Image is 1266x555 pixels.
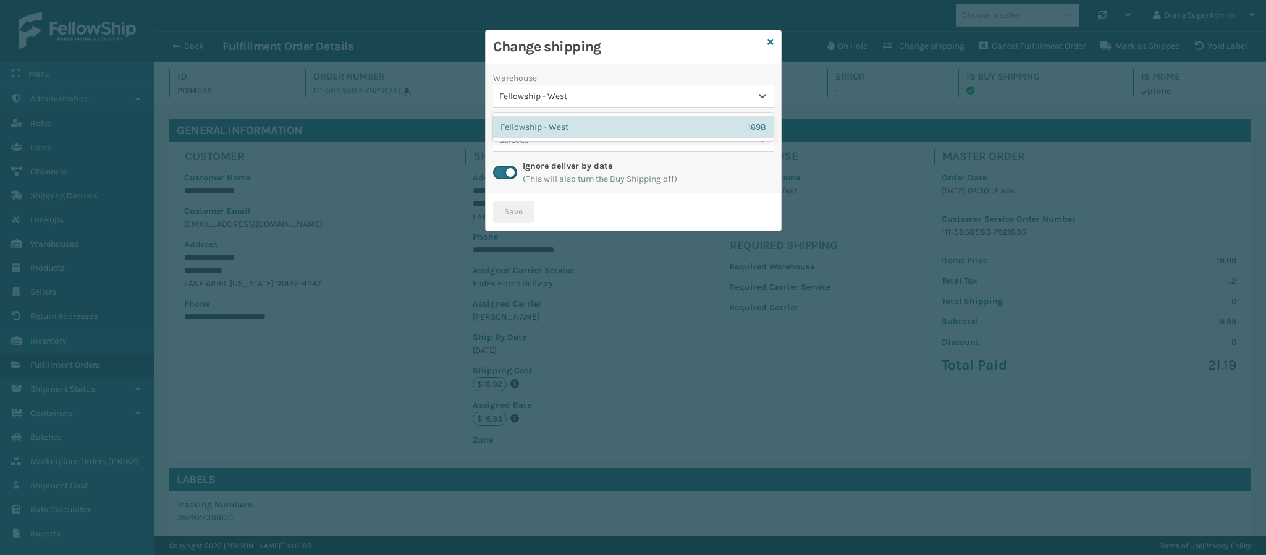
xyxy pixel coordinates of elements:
[748,121,766,133] div: 1698
[523,161,612,171] label: Ignore deliver by date
[493,116,774,138] div: Fellowship - West
[523,172,677,185] span: (This will also turn the Buy Shipping off)
[493,38,762,56] h3: Change shipping
[499,90,752,103] div: Fellowship - West
[493,201,534,223] button: Save
[493,72,537,85] label: Warehouse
